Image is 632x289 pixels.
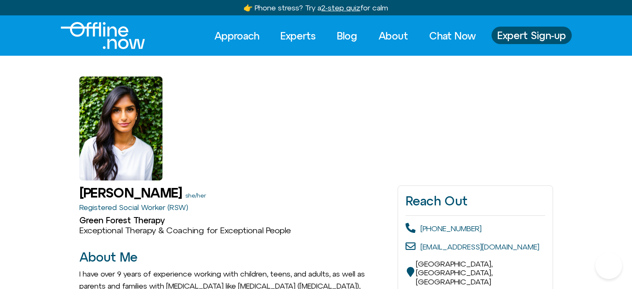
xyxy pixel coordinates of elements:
[79,203,188,212] a: Registered Social Worker (RSW)
[330,27,365,45] a: Blog
[79,225,390,235] h3: Exceptional Therapy & Coaching for Exceptional People
[492,27,572,44] a: Expert Sign-up
[371,27,416,45] a: About
[422,27,483,45] a: Chat Now
[406,193,545,208] h2: Reach Out
[79,250,390,264] h2: About Me
[321,3,360,12] u: 2-step quiz
[185,192,206,199] a: she/her
[207,27,267,45] a: Approach
[421,242,539,251] a: [EMAIL_ADDRESS][DOMAIN_NAME]
[595,252,622,279] iframe: Botpress
[243,3,388,12] a: 👉 Phone stress? Try a2-step quizfor calm
[497,30,566,41] span: Expert Sign-up
[79,185,182,200] h1: [PERSON_NAME]
[421,224,482,233] a: [PHONE_NUMBER]
[416,259,492,286] span: [GEOGRAPHIC_DATA], [GEOGRAPHIC_DATA], [GEOGRAPHIC_DATA]
[79,215,390,225] h2: Green Forest Therapy
[207,27,483,45] nav: Menu
[61,22,145,49] img: offline.now
[61,22,131,49] div: Logo
[273,27,323,45] a: Experts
